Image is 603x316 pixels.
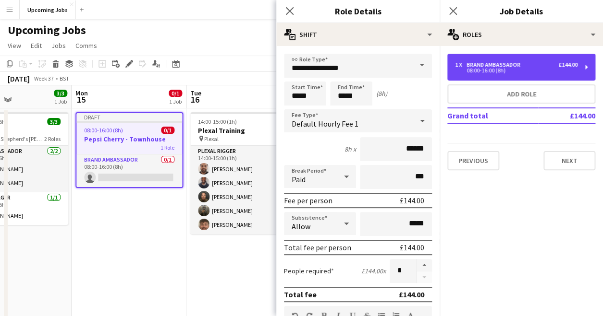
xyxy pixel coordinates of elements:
span: 3/3 [47,118,61,125]
span: Default Hourly Fee 1 [292,119,358,129]
button: Next [543,151,595,170]
app-card-role: Brand Ambassador0/108:00-16:00 (8h) [76,154,182,187]
div: [DATE] [8,74,30,83]
span: 08:00-16:00 (8h) [84,127,123,134]
span: Plexal [204,135,219,142]
td: £144.00 [538,108,595,123]
a: View [4,39,25,52]
span: Allow [292,222,310,231]
span: 0/1 [169,90,182,97]
div: Draft [76,113,182,121]
span: Jobs [51,41,66,50]
button: Upcoming Jobs [20,0,76,19]
h3: Pepsi Cherry - Townhouse [76,135,182,143]
div: (8h) [376,89,387,98]
span: 15 [74,94,88,105]
div: £144.00 [400,196,424,205]
span: Tue [190,89,201,97]
div: 1 Job [169,98,182,105]
a: Jobs [48,39,70,52]
h3: Role Details [276,5,440,17]
div: Roles [440,23,603,46]
div: Total fee [284,290,317,299]
button: Increase [417,259,432,271]
h1: Upcoming Jobs [8,23,86,37]
div: Shift [276,23,440,46]
h3: Job Details [440,5,603,17]
span: 1 Role [160,144,174,151]
div: £144.00 [558,61,578,68]
span: 2 Roles [44,135,61,142]
div: Fee per person [284,196,332,205]
a: Edit [27,39,46,52]
span: 3/3 [54,90,67,97]
span: 14:00-15:00 (1h) [198,118,237,125]
span: Comms [75,41,97,50]
app-job-card: 14:00-15:00 (1h)5/5Plexal Training Plexal1 RolePlexal Rigger5/514:00-15:00 (1h)[PERSON_NAME][PERS... [190,112,298,234]
button: Previous [447,151,499,170]
span: Paid [292,175,306,184]
h3: Plexal Training [190,126,298,135]
a: Comms [72,39,101,52]
div: 08:00-16:00 (8h) [455,68,578,73]
div: £144.00 [399,290,424,299]
div: £144.00 x [361,267,386,275]
td: Grand total [447,108,538,123]
div: Total fee per person [284,243,351,252]
span: Week 37 [32,75,56,82]
div: £144.00 [400,243,424,252]
app-job-card: Draft08:00-16:00 (8h)0/1Pepsi Cherry - Townhouse1 RoleBrand Ambassador0/108:00-16:00 (8h) [75,112,183,188]
app-card-role: Plexal Rigger5/514:00-15:00 (1h)[PERSON_NAME][PERSON_NAME][PERSON_NAME][PERSON_NAME][PERSON_NAME] [190,146,298,234]
div: 1 x [455,61,467,68]
div: 1 Job [54,98,67,105]
span: View [8,41,21,50]
div: BST [60,75,69,82]
button: Add role [447,84,595,104]
span: Mon [75,89,88,97]
div: 8h x [345,145,356,153]
label: People required [284,267,334,275]
div: Brand Ambassador [467,61,524,68]
span: 16 [189,94,201,105]
span: 0/1 [161,127,174,134]
span: Edit [31,41,42,50]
